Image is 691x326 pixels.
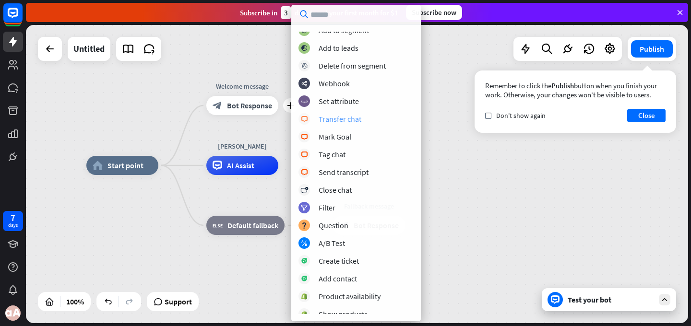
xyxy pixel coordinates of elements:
[319,256,359,266] div: Create ticket
[301,222,307,229] i: block_question
[319,185,352,195] div: Close chat
[240,6,398,19] div: Subscribe in days to get your first month for $1
[319,114,361,124] div: Transfer chat
[485,81,666,99] div: Remember to click the button when you finish your work. Otherwise, your changes won’t be visible ...
[319,167,369,177] div: Send transcript
[300,187,308,193] i: block_close_chat
[301,240,308,246] i: block_ab_testing
[319,291,381,301] div: Product availability
[227,101,272,110] span: Bot Response
[107,161,143,170] span: Start point
[8,222,18,229] div: days
[281,6,291,19] div: 3
[301,151,308,158] i: block_livechat
[199,141,286,151] div: [PERSON_NAME]
[73,37,105,61] div: Untitled
[227,221,278,230] span: Default fallback
[199,81,286,91] div: Welcome message
[301,134,308,140] i: block_livechat
[319,309,368,319] div: Show products
[406,5,462,20] div: Subscribe now
[213,101,222,110] i: block_bot_response
[227,161,254,170] span: AI Assist
[319,221,348,230] div: Question
[301,169,308,175] i: block_livechat
[3,211,23,231] a: 7 days
[551,81,574,90] span: Publish
[93,161,103,170] i: home_2
[319,43,358,53] div: Add to leads
[319,274,357,283] div: Add contact
[301,205,308,211] i: filter
[568,295,654,304] div: Test your bot
[319,132,351,141] div: Mark Goal
[319,79,350,88] div: Webhook
[319,150,345,159] div: Tag chat
[213,221,223,230] i: block_fallback
[301,63,308,69] i: block_delete_from_segment
[319,96,359,106] div: Set attribute
[496,111,546,120] span: Don't show again
[165,294,192,309] span: Support
[301,98,308,105] i: block_set_attribute
[11,213,15,222] div: 7
[631,40,673,58] button: Publish
[319,61,386,70] div: Delete from segment
[287,102,294,109] i: plus
[301,45,308,51] i: block_add_to_segment
[301,116,308,122] i: block_livechat
[319,238,345,248] div: A/B Test
[627,109,666,122] button: Close
[301,81,308,87] i: webhooks
[8,4,36,33] button: Open LiveChat chat widget
[319,203,335,212] div: Filter
[63,294,87,309] div: 100%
